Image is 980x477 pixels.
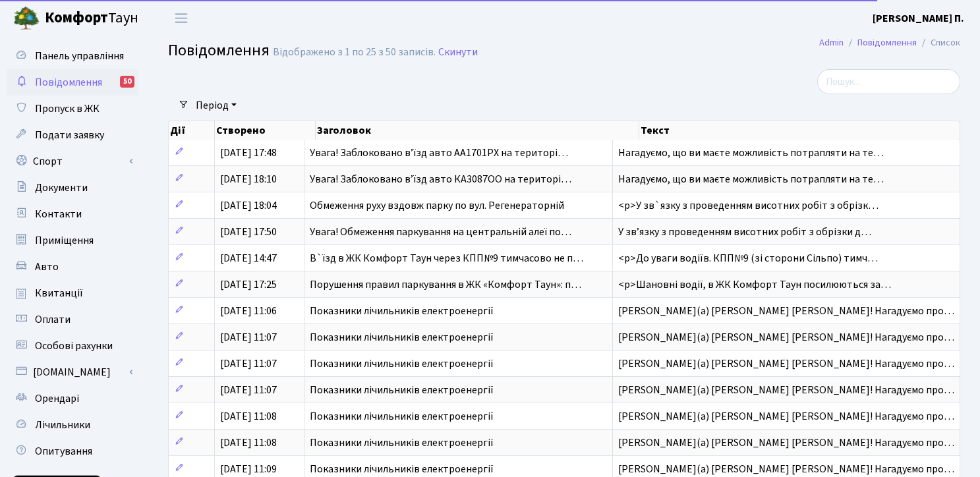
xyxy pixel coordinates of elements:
a: Повідомлення [857,36,917,49]
a: Скинути [438,46,478,59]
span: Подати заявку [35,128,104,142]
span: Увага! Заблоковано вʼїзд авто КА3087ОО на територі… [310,172,571,186]
a: Пропуск в ЖК [7,96,138,122]
span: [PERSON_NAME](а) [PERSON_NAME] [PERSON_NAME]! Нагадуємо про… [618,462,954,476]
span: <p>Шановні водії, в ЖК Комфорт Таун посилюються за… [618,277,891,292]
a: Панель управління [7,43,138,69]
span: <p>До уваги водіїв. КПП№9 (зі сторони Сільпо) тимч… [618,251,878,266]
a: Admin [819,36,844,49]
a: Контакти [7,201,138,227]
a: Опитування [7,438,138,464]
span: [DATE] 11:06 [220,304,277,318]
span: Опитування [35,444,92,459]
span: [DATE] 11:09 [220,462,277,476]
input: Пошук... [817,69,960,94]
a: Лічильники [7,412,138,438]
li: Список [917,36,960,50]
span: <p>У зв`язку з проведенням висотних робіт з обрізк… [618,198,879,213]
span: [DATE] 17:25 [220,277,277,292]
a: Період [190,94,242,117]
span: Показники лічильників електроенергії [310,356,494,371]
b: Комфорт [45,7,108,28]
th: Заголовок [316,121,639,140]
span: [DATE] 18:04 [220,198,277,213]
a: Оплати [7,306,138,333]
span: [DATE] 14:47 [220,251,277,266]
span: [DATE] 18:10 [220,172,277,186]
a: Повідомлення50 [7,69,138,96]
span: Показники лічильників електроенергії [310,330,494,345]
span: [DATE] 11:07 [220,383,277,397]
a: Спорт [7,148,138,175]
span: Показники лічильників електроенергії [310,383,494,397]
button: Переключити навігацію [165,7,198,29]
span: Авто [35,260,59,274]
a: Квитанції [7,280,138,306]
span: [PERSON_NAME](а) [PERSON_NAME] [PERSON_NAME]! Нагадуємо про… [618,435,954,450]
span: [PERSON_NAME](а) [PERSON_NAME] [PERSON_NAME]! Нагадуємо про… [618,383,954,397]
span: [DATE] 11:07 [220,330,277,345]
img: logo.png [13,5,40,32]
a: [PERSON_NAME] П. [873,11,964,26]
a: Подати заявку [7,122,138,148]
a: Документи [7,175,138,201]
div: Відображено з 1 по 25 з 50 записів. [273,46,436,59]
span: Показники лічильників електроенергії [310,304,494,318]
span: Орендарі [35,391,79,406]
span: Особові рахунки [35,339,113,353]
span: [PERSON_NAME](а) [PERSON_NAME] [PERSON_NAME]! Нагадуємо про… [618,304,954,318]
span: Контакти [35,207,82,221]
span: Показники лічильників електроенергії [310,462,494,476]
span: Документи [35,181,88,195]
span: У звʼязку з проведенням висотних робіт з обрізки д… [618,225,871,239]
span: Панель управління [35,49,124,63]
span: [DATE] 17:48 [220,146,277,160]
span: [PERSON_NAME](а) [PERSON_NAME] [PERSON_NAME]! Нагадуємо про… [618,409,954,424]
span: Таун [45,7,138,30]
span: Порушення правил паркування в ЖК «Комфорт Таун»: п… [310,277,581,292]
a: Авто [7,254,138,280]
span: Приміщення [35,233,94,248]
span: Увага! Обмеження паркування на центральній алеї по… [310,225,571,239]
a: Орендарі [7,385,138,412]
span: Повідомлення [35,75,102,90]
span: Нагадуємо, що ви маєте можливість потрапляти на те… [618,146,884,160]
span: Лічильники [35,418,90,432]
span: Пропуск в ЖК [35,101,100,116]
a: Особові рахунки [7,333,138,359]
div: 50 [120,76,134,88]
span: Повідомлення [168,39,270,62]
th: Створено [215,121,315,140]
span: Нагадуємо, що ви маєте можливість потрапляти на те… [618,172,884,186]
span: В`їзд в ЖК Комфорт Таун через КПП№9 тимчасово не п… [310,251,583,266]
a: [DOMAIN_NAME] [7,359,138,385]
span: Оплати [35,312,71,327]
span: Показники лічильників електроенергії [310,435,494,450]
span: [DATE] 17:50 [220,225,277,239]
span: [PERSON_NAME](а) [PERSON_NAME] [PERSON_NAME]! Нагадуємо про… [618,356,954,371]
th: Текст [639,121,960,140]
span: [DATE] 11:07 [220,356,277,371]
nav: breadcrumb [799,29,980,57]
span: Квитанції [35,286,83,300]
span: Обмеження руху вздовж парку по вул. Регенераторній [310,198,564,213]
span: [PERSON_NAME](а) [PERSON_NAME] [PERSON_NAME]! Нагадуємо про… [618,330,954,345]
span: [DATE] 11:08 [220,409,277,424]
span: Увага! Заблоковано вʼїзд авто АА1701РХ на територі… [310,146,568,160]
span: [DATE] 11:08 [220,435,277,450]
a: Приміщення [7,227,138,254]
span: Показники лічильників електроенергії [310,409,494,424]
th: Дії [169,121,215,140]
